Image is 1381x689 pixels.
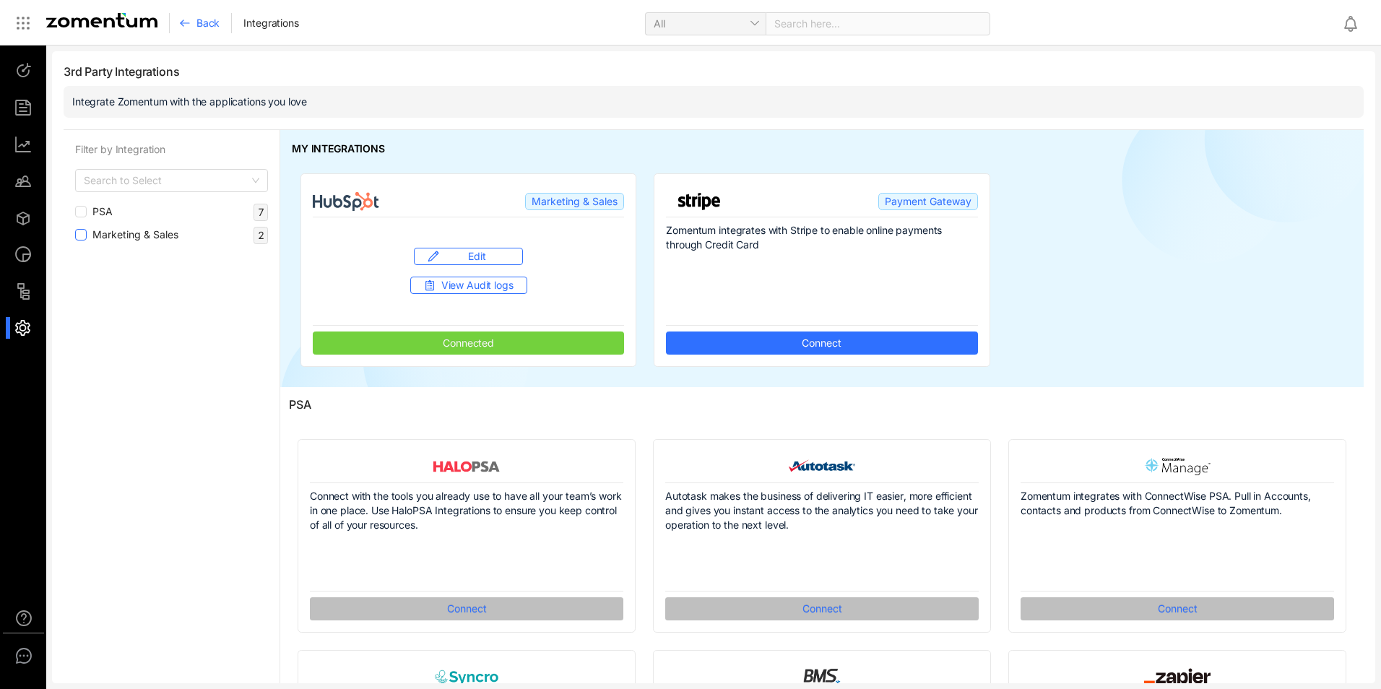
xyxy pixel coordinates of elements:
span: Integrations [243,16,298,30]
div: Marketing & Sales [525,193,624,210]
span: 7 [258,206,264,218]
span: 3rd Party Integrations [64,63,1364,80]
span: Connect [802,601,842,617]
span: PSA [87,204,118,220]
span: Connect [802,335,841,351]
button: Connected [313,331,624,355]
span: View Audit logs [441,278,514,292]
span: PSA [289,396,1355,413]
span: Edit [468,249,485,264]
button: Connect [310,597,623,620]
span: Connect [1158,601,1198,617]
button: Edit [414,248,523,265]
button: View Audit logs [410,277,527,294]
span: All [654,13,758,35]
div: Notifications [1342,6,1371,40]
img: Zomentum Logo [46,13,157,27]
div: Autotask makes the business of delivering IT easier, more efficient and gives you instant access ... [665,483,979,591]
div: Payment Gateway [878,193,978,210]
span: Connect [447,601,487,617]
span: Filter by Integration [75,143,165,155]
div: Integrate Zomentum with the applications you love [64,86,1364,118]
span: 2 [258,229,264,241]
div: Connect with the tools you already use to have all your team’s work in one place. Use HaloPSA Int... [310,483,623,591]
span: Back [196,16,220,30]
button: Connect [665,597,979,620]
div: Zomentum integrates with Stripe to enable online payments through Credit Card [666,217,977,326]
span: MY INTEGRATIONS [292,142,385,156]
span: Marketing & Sales [87,227,184,243]
button: Connect [666,331,977,355]
div: Zomentum integrates with ConnectWise PSA. Pull in Accounts, contacts and products from ConnectWis... [1021,483,1334,591]
span: Connected [443,337,494,349]
button: Connect [1021,597,1334,620]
